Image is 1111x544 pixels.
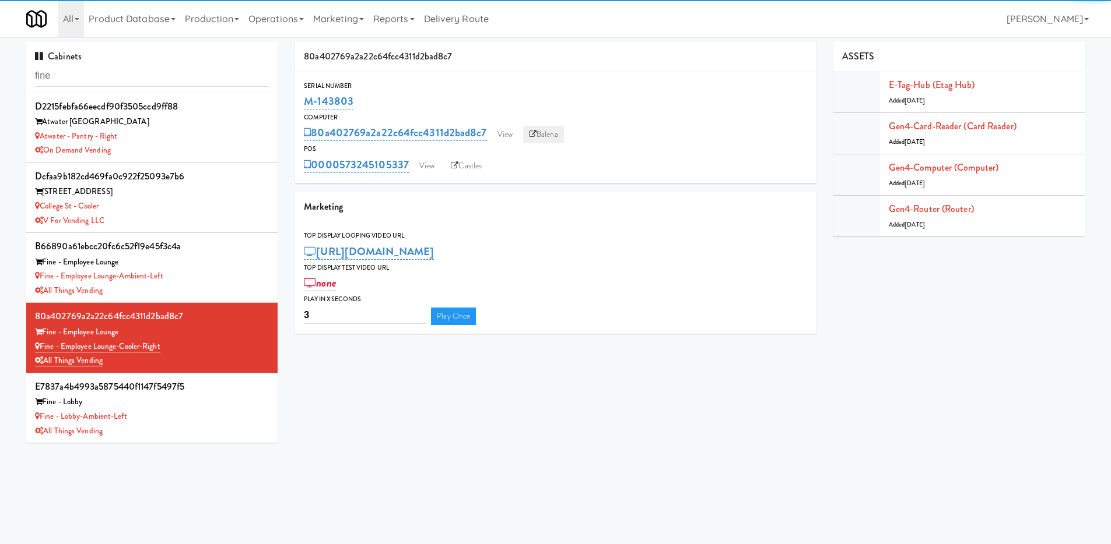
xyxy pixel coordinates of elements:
a: Gen4-card-reader (Card Reader) [889,119,1017,133]
div: d2215febfa66eecdf90f3505ccd9ff88 [35,98,269,115]
div: Fine - Employee Lounge [35,325,269,340]
div: Top Display Looping Video Url [304,230,807,242]
a: All Things Vending [35,285,103,296]
li: e7837a4b4993a5875440f1147f5497f5Fine - Lobby Fine - Lobby-Ambient-LeftAll Things Vending [26,373,278,443]
img: Micromart [26,9,47,29]
div: Computer [304,112,807,123]
span: Added [889,96,925,105]
li: 80a402769a2a22c64fcc4311d2bad8c7Fine - Employee Lounge Fine - Employee Lounge-Cooler-RightAll Thi... [26,303,278,373]
a: On Demand Vending [35,144,111,156]
div: dcfaa9b182cd469fa0c922f25093e7b6 [35,168,269,185]
span: [DATE] [905,137,925,146]
a: E-tag-hub (Etag Hub) [889,78,975,91]
a: Fine - Lobby-Ambient-Left [35,411,127,422]
a: Castles [445,157,488,175]
div: Play in X seconds [304,294,807,305]
a: Fine - Employee Lounge-Cooler-Right [35,341,160,352]
a: All Things Vending [35,355,103,366]
div: Fine - Employee Lounge [35,255,269,270]
div: Atwater [GEOGRAPHIC_DATA] [35,115,269,129]
a: Gen4-router (Router) [889,202,974,216]
div: POS [304,143,807,155]
span: Added [889,179,925,188]
div: e7837a4b4993a5875440f1147f5497f5 [35,378,269,395]
a: All Things Vending [35,425,103,436]
div: [STREET_ADDRESS] [35,185,269,199]
a: [URL][DOMAIN_NAME] [304,243,434,260]
a: View [492,126,518,143]
div: Fine - Lobby [35,395,269,409]
a: View [413,157,440,175]
li: dcfaa9b182cd469fa0c922f25093e7b6[STREET_ADDRESS] College St - CoolerV for Vending LLC [26,163,278,233]
a: College St - Cooler [35,200,99,211]
span: Marketing [304,200,343,213]
span: Cabinets [35,50,82,63]
a: none [304,275,336,291]
div: b66890a61ebcc20fc6c52f19e45f3c4a [35,238,269,255]
a: V for Vending LLC [35,215,104,226]
li: b66890a61ebcc20fc6c52f19e45f3c4aFine - Employee Lounge Fine - Employee Lounge-Ambient-LeftAll Thi... [26,233,278,303]
a: Balena [523,126,564,143]
a: M-143803 [304,93,353,109]
span: Added [889,220,925,229]
a: Atwater - Pantry - Right [35,130,118,142]
div: Serial Number [304,80,807,92]
a: 0000573245105337 [304,157,409,173]
div: 80a402769a2a22c64fcc4311d2bad8c7 [295,42,816,72]
a: Fine - Employee Lounge-Ambient-Left [35,270,163,281]
span: Added [889,137,925,146]
span: [DATE] [905,179,925,188]
div: 80a402769a2a22c64fcc4311d2bad8c7 [35,308,269,325]
input: Search cabinets [35,65,269,87]
a: Gen4-computer (Computer) [889,161,998,174]
span: [DATE] [905,96,925,105]
span: ASSETS [842,50,875,63]
li: d2215febfa66eecdf90f3505ccd9ff88Atwater [GEOGRAPHIC_DATA] Atwater - Pantry - RightOn Demand Vending [26,93,278,163]
a: 80a402769a2a22c64fcc4311d2bad8c7 [304,125,486,141]
div: Top Display Test Video Url [304,262,807,274]
span: [DATE] [905,220,925,229]
a: Play Once [431,308,476,325]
